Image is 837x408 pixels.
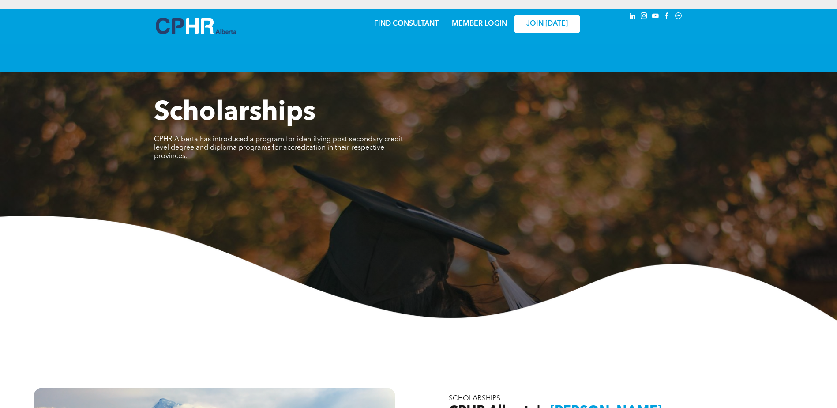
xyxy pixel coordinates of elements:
[156,18,236,34] img: A blue and white logo for cp alberta
[651,11,661,23] a: youtube
[452,20,507,27] a: MEMBER LOGIN
[662,11,672,23] a: facebook
[154,136,405,160] span: CPHR Alberta has introduced a program for identifying post-secondary credit-level degree and dipl...
[639,11,649,23] a: instagram
[514,15,580,33] a: JOIN [DATE]
[674,11,683,23] a: Social network
[374,20,439,27] a: FIND CONSULTANT
[628,11,638,23] a: linkedin
[449,395,500,402] span: SCHOLARSHIPS
[154,100,315,126] span: Scholarships
[526,20,568,28] span: JOIN [DATE]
